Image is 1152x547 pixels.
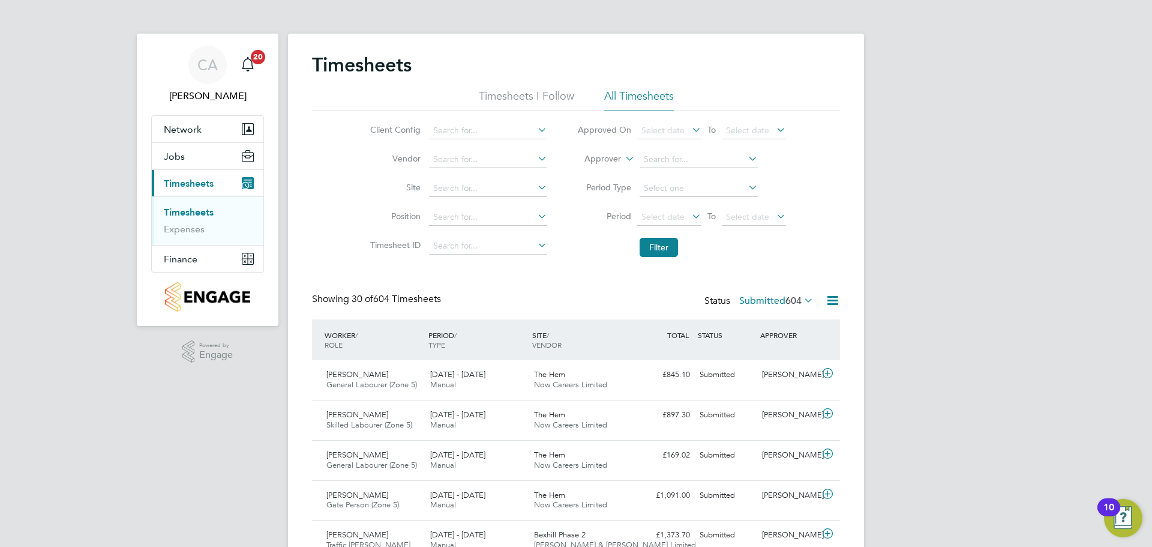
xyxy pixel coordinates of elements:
div: £897.30 [632,405,695,425]
span: Network [164,124,202,135]
button: Filter [640,238,678,257]
div: £1,091.00 [632,486,695,506]
span: TOTAL [667,330,689,340]
span: / [355,330,358,340]
label: Approved On [577,124,631,135]
span: [PERSON_NAME] [326,530,388,540]
span: Now Careers Limited [534,500,607,510]
div: [PERSON_NAME] [757,525,820,545]
span: Select date [726,125,769,136]
div: APPROVER [757,324,820,346]
div: WORKER [322,324,425,355]
span: Christopher Ashcroft [151,89,264,103]
div: £169.02 [632,446,695,465]
div: Showing [312,293,443,306]
label: Client Config [367,124,421,135]
span: Now Careers Limited [534,420,607,430]
span: / [454,330,457,340]
span: The Hem [534,409,565,420]
div: Submitted [695,486,757,506]
div: Submitted [695,405,757,425]
input: Search for... [640,151,758,168]
div: Submitted [695,525,757,545]
span: Powered by [199,340,233,351]
label: Period Type [577,182,631,193]
span: 604 Timesheets [352,293,441,305]
span: [DATE] - [DATE] [430,530,485,540]
div: STATUS [695,324,757,346]
span: [PERSON_NAME] [326,490,388,500]
div: [PERSON_NAME] [757,486,820,506]
div: [PERSON_NAME] [757,405,820,425]
span: Timesheets [164,178,214,189]
span: [DATE] - [DATE] [430,490,485,500]
span: 20 [251,50,265,64]
span: Now Careers Limited [534,460,607,470]
nav: Main navigation [137,34,278,326]
label: Approver [567,153,621,165]
div: 10 [1103,507,1114,523]
span: General Labourer (Zone 5) [326,460,417,470]
button: Open Resource Center, 10 new notifications [1104,499,1142,537]
a: CA[PERSON_NAME] [151,46,264,103]
li: Timesheets I Follow [479,89,574,110]
div: [PERSON_NAME] [757,365,820,385]
div: £845.10 [632,365,695,385]
label: Site [367,182,421,193]
span: Engage [199,350,233,360]
a: 20 [236,46,260,84]
button: Finance [152,246,263,272]
div: Submitted [695,446,757,465]
span: General Labourer (Zone 5) [326,379,417,390]
span: [DATE] - [DATE] [430,409,485,420]
div: Submitted [695,365,757,385]
span: The Hem [534,490,565,500]
span: The Hem [534,369,565,379]
div: £1,373.70 [632,525,695,545]
input: Search for... [429,238,547,255]
span: [PERSON_NAME] [326,369,388,379]
span: Jobs [164,151,185,162]
input: Select one [640,180,758,197]
span: The Hem [534,450,565,460]
input: Search for... [429,209,547,226]
div: PERIOD [425,324,529,355]
span: / [547,330,549,340]
span: Manual [430,460,456,470]
input: Search for... [429,180,547,197]
a: Expenses [164,223,205,235]
span: TYPE [428,340,445,349]
input: Search for... [429,151,547,168]
span: To [704,122,719,138]
span: Manual [430,420,456,430]
li: All Timesheets [604,89,674,110]
div: [PERSON_NAME] [757,446,820,465]
span: Gate Person (Zone 5) [326,500,399,510]
span: 30 of [352,293,373,305]
span: CA [197,57,218,73]
span: ROLE [325,340,343,349]
img: countryside-properties-logo-retina.png [165,282,250,312]
div: Timesheets [152,196,263,245]
label: Period [577,211,631,222]
span: [DATE] - [DATE] [430,450,485,460]
button: Timesheets [152,170,263,196]
h2: Timesheets [312,53,412,77]
div: SITE [529,324,633,355]
a: Powered byEngage [182,340,233,363]
span: [PERSON_NAME] [326,450,388,460]
a: Timesheets [164,207,214,218]
span: Finance [164,253,197,265]
span: [DATE] - [DATE] [430,369,485,379]
button: Jobs [152,143,263,169]
label: Submitted [739,295,814,307]
span: Manual [430,500,456,510]
span: [PERSON_NAME] [326,409,388,420]
span: Now Careers Limited [534,379,607,390]
span: Skilled Labourer (Zone 5) [326,420,412,430]
span: Select date [641,125,685,136]
span: VENDOR [532,340,562,349]
input: Search for... [429,122,547,139]
span: Bexhill Phase 2 [534,530,586,540]
span: 604 [785,295,802,307]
